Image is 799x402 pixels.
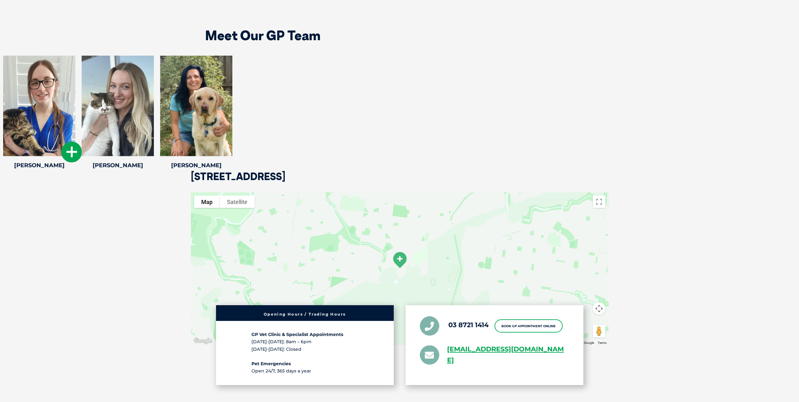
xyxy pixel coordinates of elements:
h4: [PERSON_NAME] [82,162,154,168]
h4: [PERSON_NAME] [160,162,232,168]
button: Map camera controls [593,302,605,315]
p: Open 24/7, 365 days a year [251,360,358,375]
b: GP Vet Clinic & Specialist Appointments [251,332,343,338]
a: Book GP Appointment Online [494,320,563,333]
b: Pet Emergencies [251,361,291,366]
button: Toggle fullscreen view [593,195,605,208]
a: 03 8721 1414 [448,321,489,329]
button: Show street map [194,195,220,208]
a: [EMAIL_ADDRESS][DOMAIN_NAME] [447,344,569,366]
h2: Meet Our GP Team [205,29,321,42]
h6: Opening Hours / Trading Hours [219,313,391,317]
p: [DATE]-[DATE]: 8am – 6pm [DATE]-[DATE]: Closed [251,331,358,353]
button: Show satellite imagery [220,195,255,208]
h4: [PERSON_NAME] [3,162,75,168]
